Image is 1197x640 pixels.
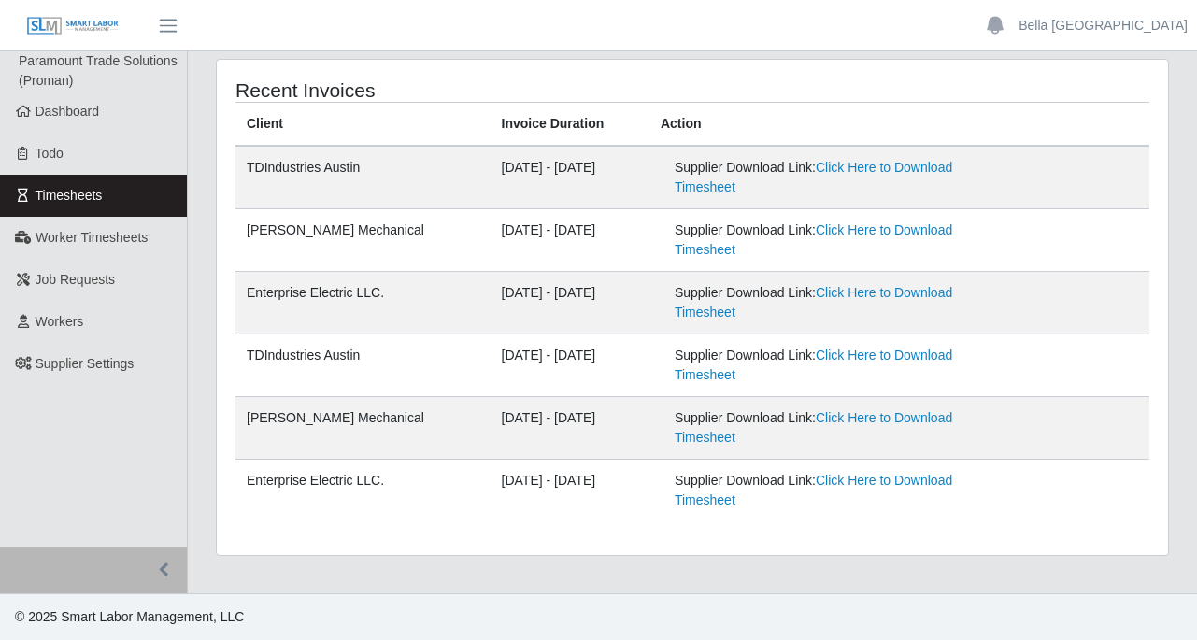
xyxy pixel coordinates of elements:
[36,146,64,161] span: Todo
[491,272,649,334] td: [DATE] - [DATE]
[36,188,103,203] span: Timesheets
[1019,16,1188,36] a: Bella [GEOGRAPHIC_DATA]
[235,334,491,397] td: TDIndustries Austin
[235,209,491,272] td: [PERSON_NAME] Mechanical
[235,397,491,460] td: [PERSON_NAME] Mechanical
[675,346,965,385] div: Supplier Download Link:
[675,220,965,260] div: Supplier Download Link:
[675,408,965,448] div: Supplier Download Link:
[491,146,649,209] td: [DATE] - [DATE]
[491,460,649,522] td: [DATE] - [DATE]
[19,53,178,88] span: Paramount Trade Solutions (Proman)
[675,158,965,197] div: Supplier Download Link:
[235,103,491,147] th: Client
[36,272,116,287] span: Job Requests
[15,609,244,624] span: © 2025 Smart Labor Management, LLC
[36,104,100,119] span: Dashboard
[36,314,84,329] span: Workers
[235,460,491,522] td: Enterprise Electric LLC.
[36,230,148,245] span: Worker Timesheets
[36,356,135,371] span: Supplier Settings
[675,283,965,322] div: Supplier Download Link:
[235,272,491,334] td: Enterprise Electric LLC.
[235,78,600,102] h4: Recent Invoices
[491,103,649,147] th: Invoice Duration
[491,209,649,272] td: [DATE] - [DATE]
[235,146,491,209] td: TDIndustries Austin
[26,16,120,36] img: SLM Logo
[491,334,649,397] td: [DATE] - [DATE]
[491,397,649,460] td: [DATE] - [DATE]
[649,103,1149,147] th: Action
[675,471,965,510] div: Supplier Download Link:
